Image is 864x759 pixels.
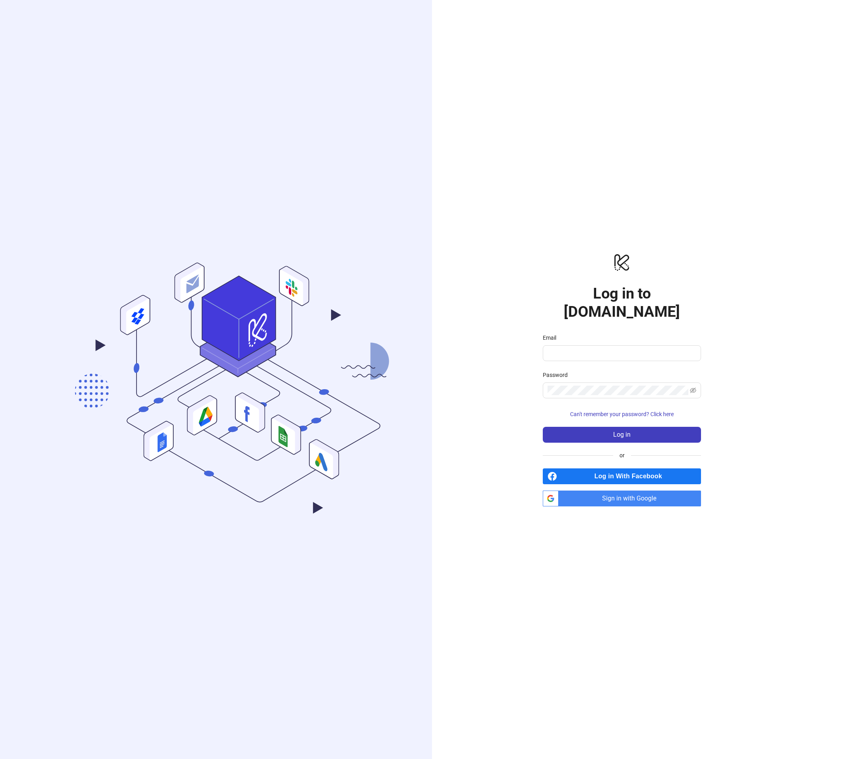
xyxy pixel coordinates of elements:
[548,386,688,395] input: Password
[543,371,573,379] label: Password
[560,468,701,484] span: Log in With Facebook
[613,431,631,438] span: Log in
[690,387,696,394] span: eye-invisible
[548,348,695,358] input: Email
[543,333,561,342] label: Email
[562,491,701,506] span: Sign in with Google
[543,427,701,443] button: Log in
[543,284,701,321] h1: Log in to [DOMAIN_NAME]
[613,451,631,460] span: or
[543,491,701,506] a: Sign in with Google
[543,468,701,484] a: Log in With Facebook
[570,411,674,417] span: Can't remember your password? Click here
[543,411,701,417] a: Can't remember your password? Click here
[543,408,701,420] button: Can't remember your password? Click here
